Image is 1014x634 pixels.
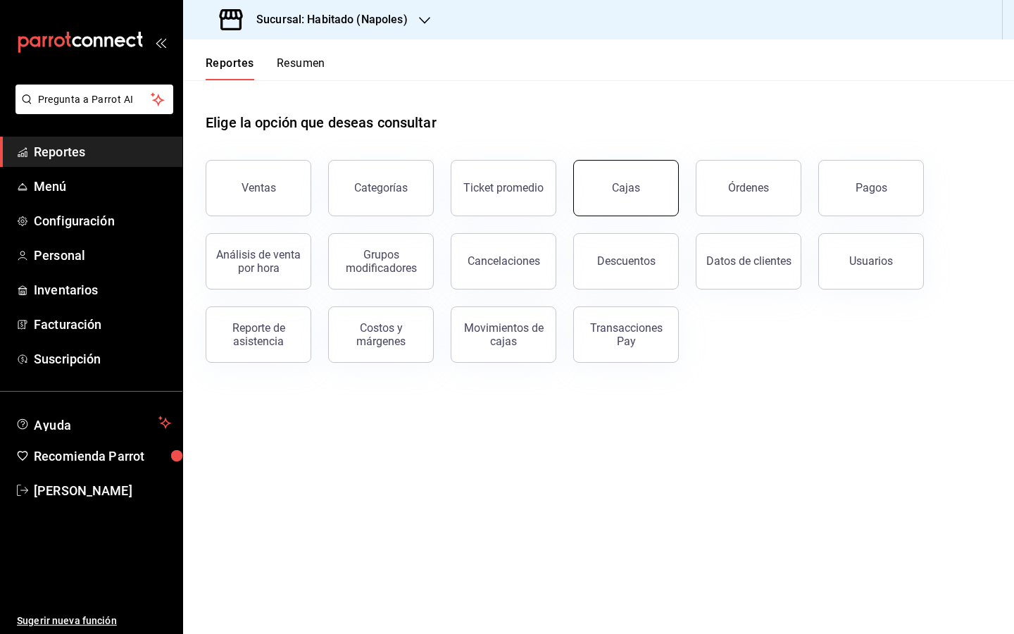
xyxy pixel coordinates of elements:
[206,160,311,216] button: Ventas
[468,254,540,268] div: Cancelaciones
[155,37,166,48] button: open_drawer_menu
[328,160,434,216] button: Categorías
[573,233,679,290] button: Descuentos
[463,181,544,194] div: Ticket promedio
[206,233,311,290] button: Análisis de venta por hora
[34,315,171,334] span: Facturación
[38,92,151,107] span: Pregunta a Parrot AI
[818,233,924,290] button: Usuarios
[856,181,887,194] div: Pagos
[277,56,325,80] button: Resumen
[34,349,171,368] span: Suscripción
[242,181,276,194] div: Ventas
[696,160,801,216] button: Órdenes
[206,56,254,80] button: Reportes
[573,306,679,363] button: Transacciones Pay
[34,481,171,500] span: [PERSON_NAME]
[696,233,801,290] button: Datos de clientes
[337,321,425,348] div: Costos y márgenes
[612,181,640,194] div: Cajas
[460,321,547,348] div: Movimientos de cajas
[17,614,171,628] span: Sugerir nueva función
[215,248,302,275] div: Análisis de venta por hora
[245,11,408,28] h3: Sucursal: Habitado (Napoles)
[34,246,171,265] span: Personal
[328,233,434,290] button: Grupos modificadores
[451,306,556,363] button: Movimientos de cajas
[818,160,924,216] button: Pagos
[34,447,171,466] span: Recomienda Parrot
[34,414,153,431] span: Ayuda
[328,306,434,363] button: Costos y márgenes
[34,211,171,230] span: Configuración
[354,181,408,194] div: Categorías
[206,56,325,80] div: navigation tabs
[34,177,171,196] span: Menú
[728,181,769,194] div: Órdenes
[34,280,171,299] span: Inventarios
[451,233,556,290] button: Cancelaciones
[15,85,173,114] button: Pregunta a Parrot AI
[206,112,437,133] h1: Elige la opción que deseas consultar
[337,248,425,275] div: Grupos modificadores
[215,321,302,348] div: Reporte de asistencia
[34,142,171,161] span: Reportes
[451,160,556,216] button: Ticket promedio
[706,254,791,268] div: Datos de clientes
[10,102,173,117] a: Pregunta a Parrot AI
[582,321,670,348] div: Transacciones Pay
[849,254,893,268] div: Usuarios
[573,160,679,216] button: Cajas
[206,306,311,363] button: Reporte de asistencia
[597,254,656,268] div: Descuentos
